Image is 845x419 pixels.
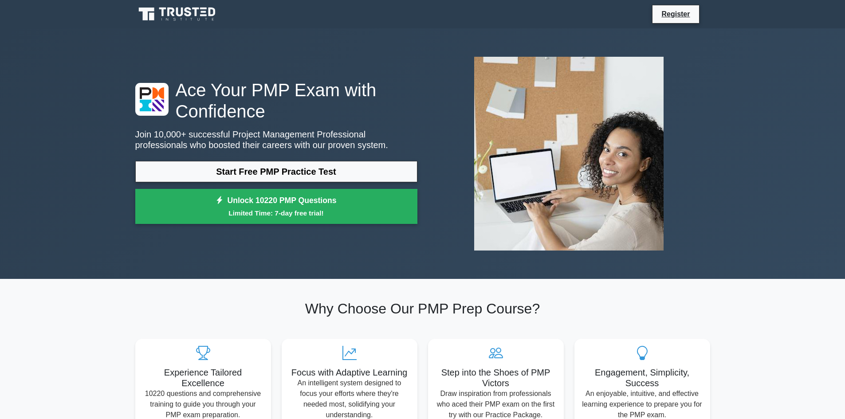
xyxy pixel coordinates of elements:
[135,300,710,317] h2: Why Choose Our PMP Prep Course?
[656,8,695,20] a: Register
[135,189,417,224] a: Unlock 10220 PMP QuestionsLimited Time: 7-day free trial!
[582,367,703,388] h5: Engagement, Simplicity, Success
[435,367,557,388] h5: Step into the Shoes of PMP Victors
[146,208,406,218] small: Limited Time: 7-day free trial!
[289,367,410,378] h5: Focus with Adaptive Learning
[135,161,417,182] a: Start Free PMP Practice Test
[135,79,417,122] h1: Ace Your PMP Exam with Confidence
[142,367,264,388] h5: Experience Tailored Excellence
[135,129,417,150] p: Join 10,000+ successful Project Management Professional professionals who boosted their careers w...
